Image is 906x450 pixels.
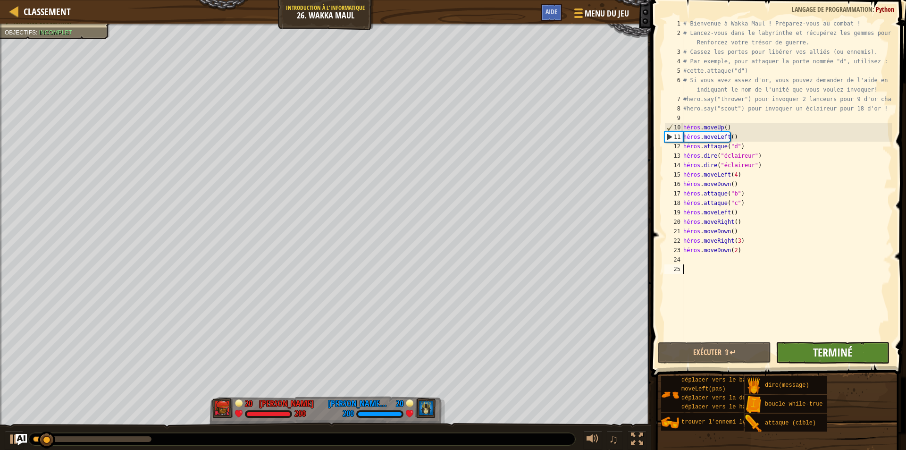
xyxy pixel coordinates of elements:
[328,398,415,409] font: [PERSON_NAME] (Mathis)
[677,30,680,36] font: 2
[212,398,233,418] img: thang_avatar_frame.png
[661,414,679,432] img: portrait.png
[343,410,354,418] div: 200
[765,420,816,426] font: attaque (cible)
[607,431,623,450] button: ♫
[673,219,680,225] font: 20
[545,7,557,16] font: Aide
[745,377,763,395] img: portrait.png
[745,396,763,414] img: portrait.png
[765,401,822,408] font: boucle while-true
[745,415,763,433] img: portrait.png
[677,68,680,74] font: 5
[567,4,635,26] button: Menu du jeu
[673,162,680,169] font: 14
[39,29,72,36] font: Incomplet
[259,398,314,409] font: [PERSON_NAME]
[765,382,809,389] font: dire(message)
[673,181,680,187] font: 16
[585,8,629,19] font: Menu du jeu
[681,377,780,383] font: déplacer vers le bas (étapes)
[677,105,680,112] font: 8
[609,432,618,446] font: ♫
[673,238,680,244] font: 22
[813,345,852,360] font: Terminé
[673,209,680,216] font: 19
[674,134,680,140] font: 11
[36,29,37,36] font: :
[5,431,24,450] button: Ctrl + P: Play
[681,419,794,425] font: trouver l'ennemi le plus proche()
[16,434,27,445] button: Demandez à l'IA
[245,398,252,409] font: 20
[677,77,680,84] font: 6
[415,398,436,418] img: thang_avatar_frame.png
[681,395,790,401] font: déplacer vers la droite (étapes)
[673,247,680,254] font: 23
[673,143,680,150] font: 12
[658,342,771,364] button: Exécuter ⇧↵
[673,256,680,263] font: 24
[673,266,680,272] font: 25
[872,5,874,14] font: :
[674,124,680,131] font: 10
[19,5,71,18] a: Classement
[677,49,680,55] font: 3
[673,190,680,197] font: 17
[396,398,403,409] font: 20
[681,386,726,392] font: moveLeft(pas)
[628,431,646,450] button: Basculer en plein écran
[677,96,680,102] font: 7
[673,171,680,178] font: 15
[681,404,783,410] font: déplacer vers le haut (étapes)
[677,115,680,121] font: 9
[294,410,306,418] div: 200
[677,58,680,65] font: 4
[24,5,71,18] font: Classement
[677,20,680,27] font: 1
[876,5,894,14] font: Python
[776,342,889,364] button: Terminé
[661,386,679,404] img: portrait.png
[673,228,680,235] font: 21
[583,431,602,450] button: Ajuster le volume
[673,200,680,206] font: 18
[5,29,36,36] font: Objectifs
[792,5,872,14] font: Langage de programmation
[673,153,680,159] font: 13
